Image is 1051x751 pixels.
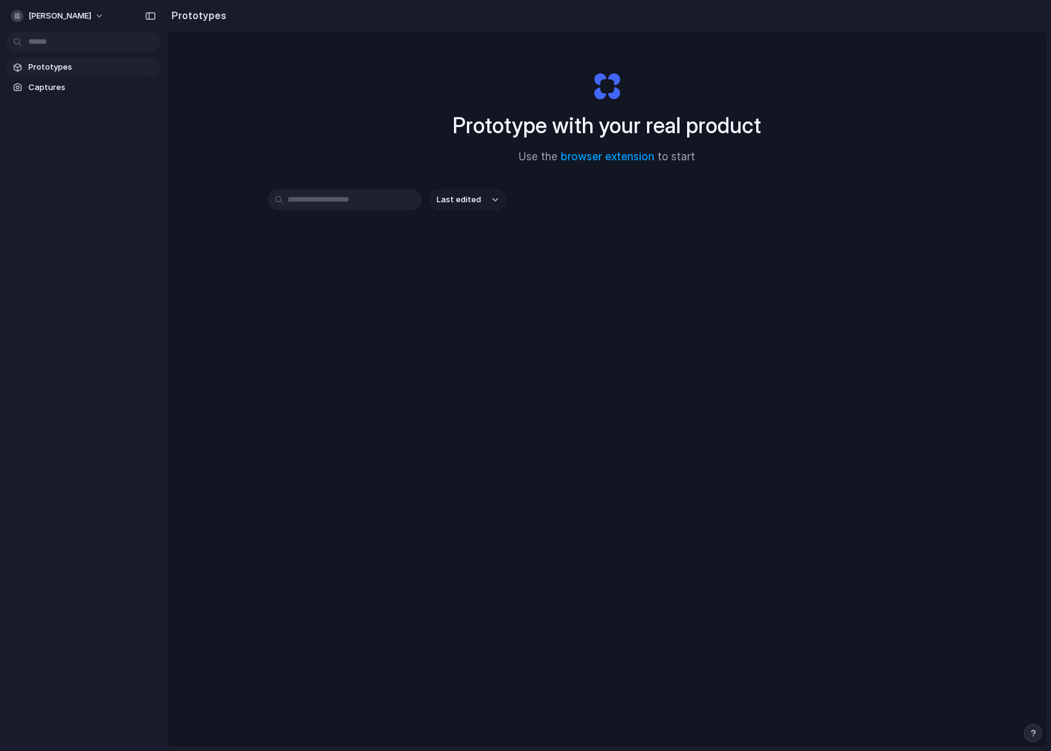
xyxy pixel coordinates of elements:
[561,150,654,163] a: browser extension
[429,189,506,210] button: Last edited
[6,78,160,97] a: Captures
[6,6,110,26] button: [PERSON_NAME]
[28,10,91,22] span: [PERSON_NAME]
[28,81,155,94] span: Captures
[6,58,160,76] a: Prototypes
[167,8,226,23] h2: Prototypes
[437,194,481,206] span: Last edited
[519,149,695,165] span: Use the to start
[28,61,155,73] span: Prototypes
[453,109,761,142] h1: Prototype with your real product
